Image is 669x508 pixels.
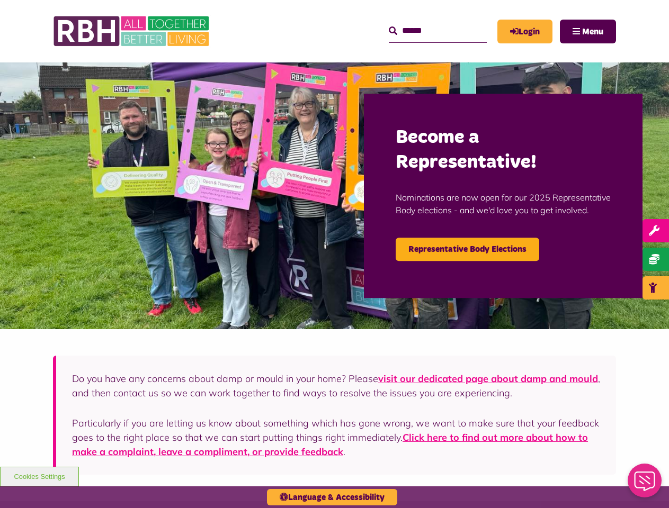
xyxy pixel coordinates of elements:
[396,238,539,261] a: Representative Body Elections
[389,20,487,42] input: Search
[53,11,212,52] img: RBH
[267,489,397,505] button: Language & Accessibility
[582,28,603,36] span: Menu
[378,373,598,385] a: visit our dedicated page about damp and mould
[72,416,600,459] p: Particularly if you are letting us know about something which has gone wrong, we want to make sur...
[560,20,616,43] button: Navigation
[396,175,611,232] p: Nominations are now open for our 2025 Representative Body elections - and we'd love you to get in...
[497,20,552,43] a: MyRBH
[72,371,600,400] p: Do you have any concerns about damp or mould in your home? Please , and then contact us so we can...
[621,460,669,508] iframe: Netcall Web Assistant for live chat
